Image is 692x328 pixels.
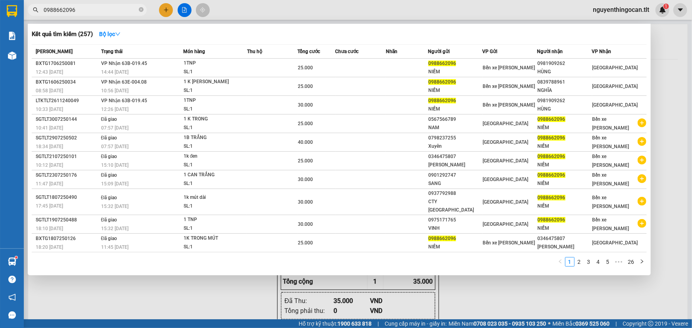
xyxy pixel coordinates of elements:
span: 10:12 [DATE] [36,162,63,168]
div: NIỀM [428,243,482,251]
span: plus-circle [638,156,646,164]
span: 30.000 [298,177,313,182]
button: left [556,257,565,267]
span: notification [8,294,16,301]
img: solution-icon [8,32,16,40]
span: Bến xe [PERSON_NAME] [592,154,629,168]
span: close-circle [139,6,144,14]
li: 26 [625,257,637,267]
div: 0981909262 [538,59,592,68]
span: 0988662096 [538,172,565,178]
div: 0901292747 [428,171,482,179]
span: Đã giao [101,154,117,159]
span: [GEOGRAPHIC_DATA] [483,221,529,227]
span: Thu hộ [247,49,262,54]
div: CTY [GEOGRAPHIC_DATA] [428,198,482,214]
div: NIỀM [538,224,592,233]
span: Đã giao [101,116,117,122]
span: Trạng thái [101,49,123,54]
div: HÙNG [538,105,592,113]
div: 0346475807 [538,235,592,243]
div: 1K TRONG MÚT [184,234,243,243]
span: ••• [613,257,625,267]
span: Bến xe [PERSON_NAME] [483,84,535,89]
div: SGTLT2107250101 [36,153,99,161]
div: SL: 1 [184,105,243,114]
span: close-circle [139,7,144,12]
span: search [33,7,38,13]
span: Bến xe [PERSON_NAME] [592,116,629,131]
span: 25.000 [298,65,313,71]
span: 10:56 [DATE] [101,88,128,93]
span: [GEOGRAPHIC_DATA] [483,177,529,182]
span: right [640,259,644,264]
a: 4 [594,257,603,266]
div: NIỀM [538,179,592,188]
span: 12:43 [DATE] [36,69,63,75]
button: Bộ lọcdown [93,28,127,40]
div: [PERSON_NAME] [428,161,482,169]
span: 07:57 [DATE] [101,125,128,131]
div: SL: 1 [184,124,243,132]
span: message [8,311,16,319]
span: 11:47 [DATE] [36,181,63,187]
div: SL: 1 [184,86,243,95]
div: NIỀM [538,142,592,151]
div: SGTLT3007250144 [36,115,99,124]
span: 0988662096 [428,98,456,103]
div: 1 TNP [184,215,243,224]
span: 08:58 [DATE] [36,88,63,93]
div: 0567566789 [428,115,482,124]
span: 07:57 [DATE] [101,144,128,149]
span: VP Gửi [483,49,498,54]
div: SGTLT1807250490 [36,193,99,202]
span: Đã giao [101,236,117,241]
span: 30.000 [298,102,313,108]
div: Xuyên [428,142,482,151]
span: 15:09 [DATE] [101,181,128,187]
sup: 1 [15,256,17,259]
div: 0839788961 [538,78,592,86]
span: Đã giao [101,135,117,141]
span: 10:33 [DATE] [36,107,63,112]
span: Tổng cước [297,49,320,54]
span: VP Nhận 63B-019.45 [101,98,147,103]
div: SANG [428,179,482,188]
div: NIỀM [428,86,482,95]
span: Bến xe [PERSON_NAME] [592,135,629,149]
span: 40.000 [298,139,313,145]
span: Người nhận [537,49,563,54]
span: Bến xe [PERSON_NAME] [483,65,535,71]
span: plus-circle [638,197,646,206]
span: Đã giao [101,172,117,178]
a: 3 [585,257,593,266]
span: Đã giao [101,195,117,200]
div: BXTG1706250081 [36,59,99,68]
div: 1 K [PERSON_NAME] [184,78,243,86]
span: 15:10 [DATE] [101,162,128,168]
span: 18:10 [DATE] [36,226,63,231]
span: 15:32 [DATE] [101,204,128,209]
strong: Bộ lọc [99,31,121,37]
span: 18:20 [DATE] [36,244,63,250]
span: 11:45 [DATE] [101,244,128,250]
span: 0988662096 [538,217,565,223]
span: Nhãn [386,49,397,54]
img: warehouse-icon [8,257,16,266]
li: 3 [584,257,594,267]
span: 30.000 [298,199,313,205]
span: Bến xe [PERSON_NAME] [483,102,535,108]
div: NIỀM [428,68,482,76]
div: 0937792988 [428,189,482,198]
div: NIỀM [428,105,482,113]
div: 1k đen [184,152,243,161]
span: 25.000 [298,158,313,164]
span: VP Nhận [592,49,611,54]
a: 2 [575,257,584,266]
div: 1TNP [184,59,243,68]
span: question-circle [8,276,16,283]
div: SGTLT1907250488 [36,216,99,224]
li: 5 [603,257,613,267]
span: plus-circle [638,118,646,127]
span: plus-circle [638,174,646,183]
